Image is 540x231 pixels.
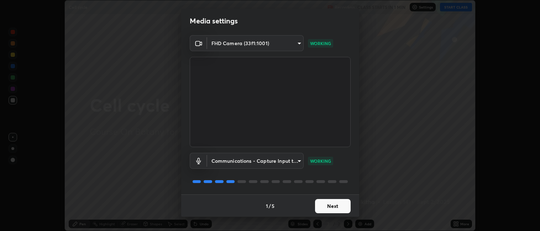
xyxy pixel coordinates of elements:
h2: Media settings [190,16,238,26]
h4: 1 [266,202,268,210]
p: WORKING [310,158,331,164]
div: FHD Camera (33f1:1001) [207,153,304,169]
p: WORKING [310,40,331,47]
button: Next [315,199,351,213]
h4: / [269,202,271,210]
div: FHD Camera (33f1:1001) [207,35,304,51]
h4: 5 [272,202,274,210]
